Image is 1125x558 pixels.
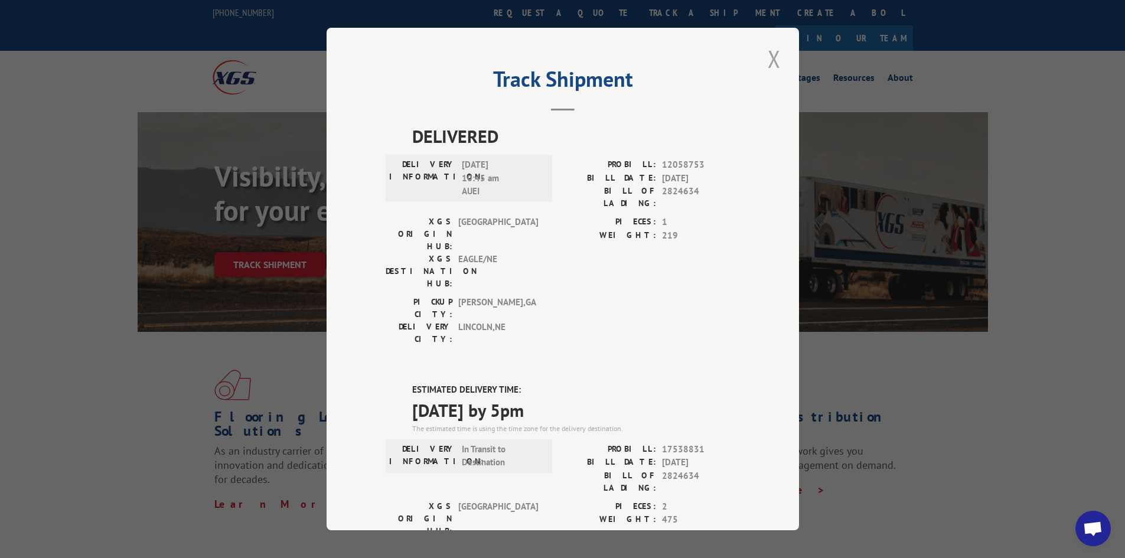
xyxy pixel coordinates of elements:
[563,469,656,494] label: BILL OF LADING:
[458,500,538,537] span: [GEOGRAPHIC_DATA]
[662,469,740,494] span: 2824634
[386,71,740,93] h2: Track Shipment
[386,216,452,253] label: XGS ORIGIN HUB:
[386,500,452,537] label: XGS ORIGIN HUB:
[764,43,784,75] button: Close modal
[458,216,538,253] span: [GEOGRAPHIC_DATA]
[412,123,740,149] span: DELIVERED
[662,172,740,185] span: [DATE]
[458,321,538,345] span: LINCOLN , NE
[662,229,740,243] span: 219
[389,158,456,198] label: DELIVERY INFORMATION:
[412,383,740,397] label: ESTIMATED DELIVERY TIME:
[462,443,542,469] span: In Transit to Destination
[458,253,538,290] span: EAGLE/NE
[462,158,542,198] span: [DATE] 10:45 am AUEI
[412,423,740,434] div: The estimated time is using the time zone for the delivery destination.
[563,229,656,243] label: WEIGHT:
[662,216,740,229] span: 1
[458,296,538,321] span: [PERSON_NAME] , GA
[389,443,456,469] label: DELIVERY INFORMATION:
[563,158,656,172] label: PROBILL:
[563,443,656,456] label: PROBILL:
[386,253,452,290] label: XGS DESTINATION HUB:
[563,172,656,185] label: BILL DATE:
[662,158,740,172] span: 12058753
[563,500,656,514] label: PIECES:
[563,185,656,210] label: BILL OF LADING:
[563,456,656,469] label: BILL DATE:
[563,513,656,527] label: WEIGHT:
[386,321,452,345] label: DELIVERY CITY:
[662,456,740,469] span: [DATE]
[662,443,740,456] span: 17538831
[662,185,740,210] span: 2824634
[662,500,740,514] span: 2
[662,513,740,527] span: 475
[386,296,452,321] label: PICKUP CITY:
[563,216,656,229] label: PIECES:
[1075,511,1111,546] a: Open chat
[412,397,740,423] span: [DATE] by 5pm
